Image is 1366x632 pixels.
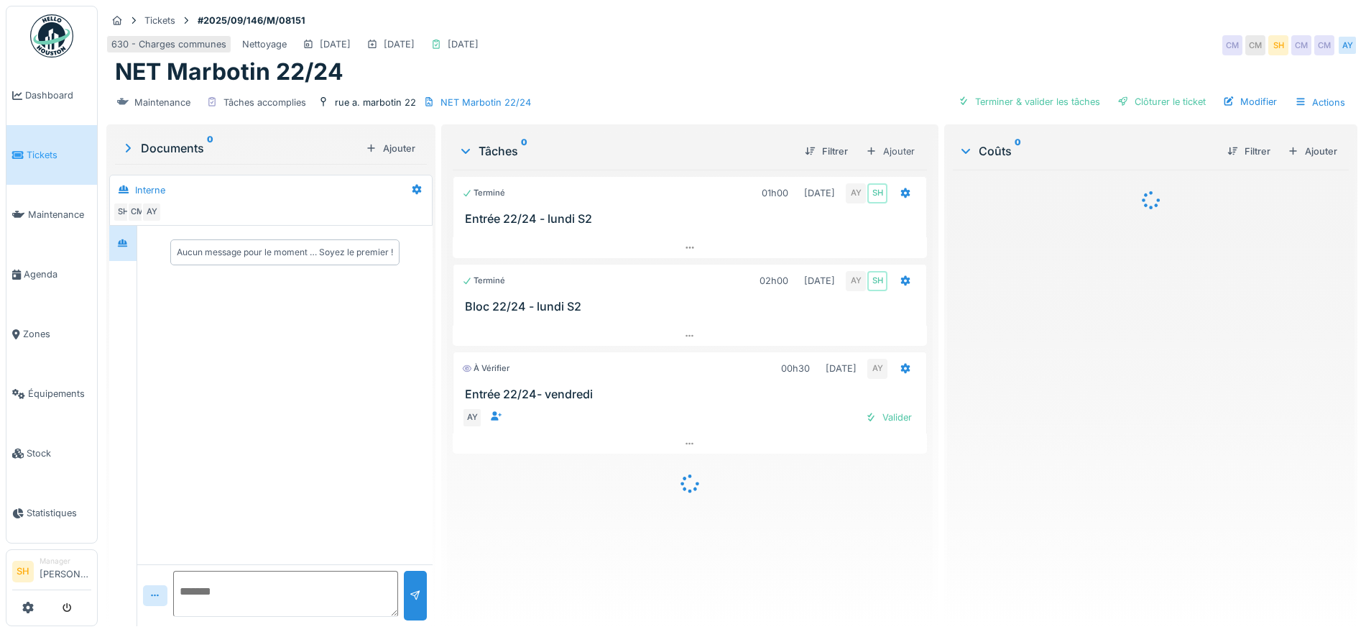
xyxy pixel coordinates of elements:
[6,304,97,364] a: Zones
[521,142,527,160] sup: 0
[27,446,91,460] span: Stock
[177,246,393,259] div: Aucun message pour le moment … Soyez le premier !
[1245,35,1265,55] div: CM
[1314,35,1334,55] div: CM
[40,556,91,587] li: [PERSON_NAME]
[1222,35,1242,55] div: CM
[6,364,97,423] a: Équipements
[465,212,920,226] h3: Entrée 22/24 - lundi S2
[27,506,91,520] span: Statistiques
[28,208,91,221] span: Maintenance
[115,58,343,86] h1: NET Marbotin 22/24
[952,92,1106,111] div: Terminer & valider les tâches
[134,96,190,109] div: Maintenance
[1288,92,1352,113] div: Actions
[223,96,306,109] div: Tâches accomplies
[465,300,920,313] h3: Bloc 22/24 - lundi S2
[242,37,287,51] div: Nettoyage
[846,183,866,203] div: AY
[1217,92,1283,111] div: Modifier
[24,267,91,281] span: Agenda
[462,408,482,428] div: AY
[12,556,91,590] a: SH Manager[PERSON_NAME]
[142,202,162,222] div: AY
[804,186,835,200] div: [DATE]
[859,141,921,162] div: Ajouter
[40,556,91,567] div: Manager
[1015,142,1021,160] sup: 0
[6,423,97,483] a: Stock
[804,274,835,288] div: [DATE]
[462,362,509,375] div: À vérifier
[1268,35,1288,55] div: SH
[127,202,147,222] div: CM
[121,139,360,157] div: Documents
[6,125,97,185] a: Tickets
[25,88,91,102] span: Dashboard
[1282,142,1343,161] div: Ajouter
[762,186,788,200] div: 01h00
[959,142,1216,160] div: Coûts
[799,142,854,161] div: Filtrer
[867,271,887,291] div: SH
[144,14,175,27] div: Tickets
[28,387,91,400] span: Équipements
[6,244,97,304] a: Agenda
[448,37,479,51] div: [DATE]
[440,96,531,109] div: NET Marbotin 22/24
[384,37,415,51] div: [DATE]
[867,183,887,203] div: SH
[1112,92,1212,111] div: Clôturer le ticket
[462,275,505,287] div: Terminé
[192,14,311,27] strong: #2025/09/146/M/08151
[27,148,91,162] span: Tickets
[12,561,34,582] li: SH
[335,96,416,109] div: rue a. marbotin 22
[867,359,887,379] div: AY
[458,142,793,160] div: Tâches
[23,327,91,341] span: Zones
[1291,35,1311,55] div: CM
[1222,142,1276,161] div: Filtrer
[462,187,505,199] div: Terminé
[1337,35,1357,55] div: AY
[30,14,73,58] img: Badge_color-CXgf-gQk.svg
[113,202,133,222] div: SH
[760,274,788,288] div: 02h00
[6,483,97,543] a: Statistiques
[6,65,97,125] a: Dashboard
[111,37,226,51] div: 630 - Charges communes
[360,139,421,158] div: Ajouter
[859,408,918,427] div: Valider
[846,271,866,291] div: AY
[6,185,97,244] a: Maintenance
[465,388,920,401] h3: Entrée 22/24- vendredi
[135,183,165,197] div: Interne
[826,362,857,375] div: [DATE]
[207,139,213,157] sup: 0
[320,37,351,51] div: [DATE]
[781,362,810,375] div: 00h30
